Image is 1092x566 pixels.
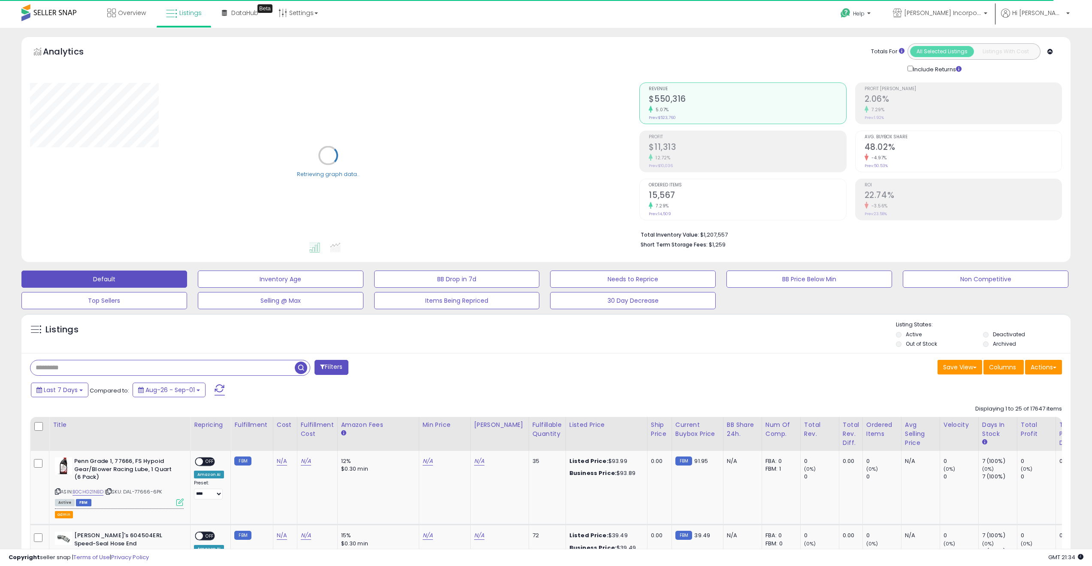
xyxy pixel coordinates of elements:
[868,155,887,161] small: -4.97%
[653,107,669,113] small: 5.07%
[982,532,1017,539] div: 7 (100%)
[865,135,1062,140] span: Avg. Buybox Share
[277,457,287,466] a: N/A
[651,420,668,438] div: Ship Price
[866,548,901,555] div: 0
[550,271,716,288] button: Needs to Reprice
[866,540,878,547] small: (0%)
[975,405,1062,413] div: Displaying 1 to 25 of 17647 items
[315,360,348,375] button: Filters
[569,531,608,539] b: Listed Price:
[944,548,978,555] div: 0
[55,511,73,518] button: admin
[944,466,956,472] small: (0%)
[341,465,412,473] div: $0.30 min
[905,420,936,447] div: Avg Selling Price
[569,469,641,477] div: $93.89
[569,457,608,465] b: Listed Price:
[804,420,835,438] div: Total Rev.
[993,331,1025,338] label: Deactivated
[982,540,994,547] small: (0%)
[641,231,699,238] b: Total Inventory Value:
[550,292,716,309] button: 30 Day Decrease
[903,271,1068,288] button: Non Competitive
[257,4,272,13] div: Tooltip anchor
[905,457,933,465] div: N/A
[944,532,978,539] div: 0
[901,64,972,74] div: Include Returns
[532,457,559,465] div: 35
[569,544,641,552] div: $39.49
[105,488,162,495] span: | SKU: DAL-77666-6PK
[569,457,641,465] div: $93.99
[840,8,851,18] i: Get Help
[651,457,665,465] div: 0.00
[765,457,794,465] div: FBA: 0
[804,548,839,555] div: 0
[45,324,79,336] h5: Listings
[649,183,846,188] span: Ordered Items
[765,465,794,473] div: FBM: 1
[989,363,1016,371] span: Columns
[55,457,184,505] div: ASIN:
[804,457,839,465] div: 0
[982,457,1017,465] div: 7 (100%)
[765,532,794,539] div: FBA: 0
[982,466,994,472] small: (0%)
[9,553,40,561] strong: Copyright
[21,271,187,288] button: Default
[1048,553,1083,561] span: 2025-09-9 21:34 GMT
[843,457,856,465] div: 0.00
[853,10,865,17] span: Help
[649,190,846,202] h2: 15,567
[1021,473,1056,481] div: 0
[904,9,981,17] span: [PERSON_NAME] Incorporated
[1059,457,1073,465] div: 0.00
[944,473,978,481] div: 0
[866,532,901,539] div: 0
[194,420,227,429] div: Repricing
[194,545,224,553] div: Amazon AI
[944,540,956,547] small: (0%)
[118,9,146,17] span: Overview
[993,340,1016,347] label: Archived
[44,386,78,394] span: Last 7 Days
[982,438,987,446] small: Days In Stock.
[55,532,72,545] img: 41gpppDSXwL._SL40_.jpg
[727,457,755,465] div: N/A
[55,457,72,475] img: 41f5a-Wc6BL._SL40_.jpg
[982,420,1013,438] div: Days In Stock
[649,142,846,154] h2: $11,313
[231,9,258,17] span: DataHub
[90,386,129,395] span: Compared to:
[694,531,710,539] span: 39.49
[834,1,879,28] a: Help
[234,420,269,429] div: Fulfillment
[910,46,974,57] button: All Selected Listings
[234,531,251,540] small: FBM
[865,190,1062,202] h2: 22.74%
[865,142,1062,154] h2: 48.02%
[423,420,467,429] div: Min Price
[179,9,202,17] span: Listings
[843,420,859,447] div: Total Rev. Diff.
[297,170,360,178] div: Retrieving graph data..
[653,155,670,161] small: 12.72%
[938,360,982,374] button: Save View
[866,473,901,481] div: 0
[55,499,75,506] span: All listings currently available for purchase on Amazon
[341,420,415,429] div: Amazon Fees
[804,466,816,472] small: (0%)
[341,540,412,548] div: $0.30 min
[474,457,484,466] a: N/A
[905,532,933,539] div: N/A
[641,241,708,248] b: Short Term Storage Fees:
[944,420,975,429] div: Velocity
[198,292,363,309] button: Selling @ Max
[1021,457,1056,465] div: 0
[982,473,1017,481] div: 7 (100%)
[649,163,673,168] small: Prev: $10,036
[694,457,708,465] span: 91.95
[301,457,311,466] a: N/A
[727,420,758,438] div: BB Share 24h.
